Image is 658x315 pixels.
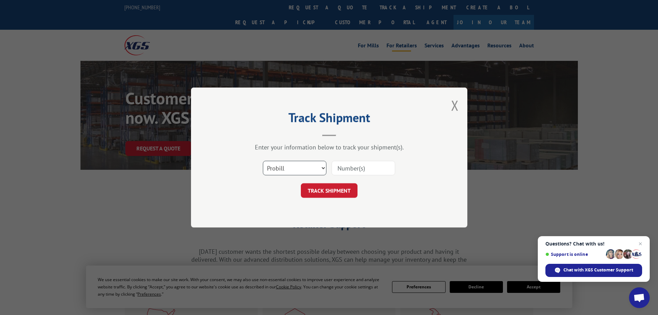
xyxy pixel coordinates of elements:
input: Number(s) [332,161,395,175]
div: Chat with XGS Customer Support [545,264,642,277]
button: TRACK SHIPMENT [301,183,357,198]
button: Close modal [451,96,459,114]
div: Open chat [629,287,650,308]
span: Questions? Chat with us! [545,241,642,247]
h2: Track Shipment [226,113,433,126]
span: Chat with XGS Customer Support [563,267,633,273]
span: Close chat [636,240,645,248]
div: Enter your information below to track your shipment(s). [226,143,433,151]
span: Support is online [545,252,603,257]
